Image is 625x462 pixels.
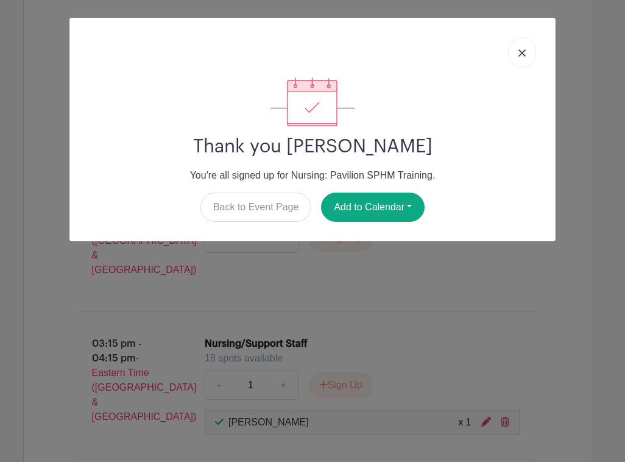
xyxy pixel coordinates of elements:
[79,136,546,158] h2: Thank you [PERSON_NAME]
[79,168,546,183] p: You're all signed up for Nursing: Pavilion SPHM Training.
[321,193,425,222] button: Add to Calendar
[270,77,355,126] img: signup_complete-c468d5dda3e2740ee63a24cb0ba0d3ce5d8a4ecd24259e683200fb1569d990c8.svg
[518,49,526,57] img: close_button-5f87c8562297e5c2d7936805f587ecaba9071eb48480494691a3f1689db116b3.svg
[200,193,312,222] a: Back to Event Page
